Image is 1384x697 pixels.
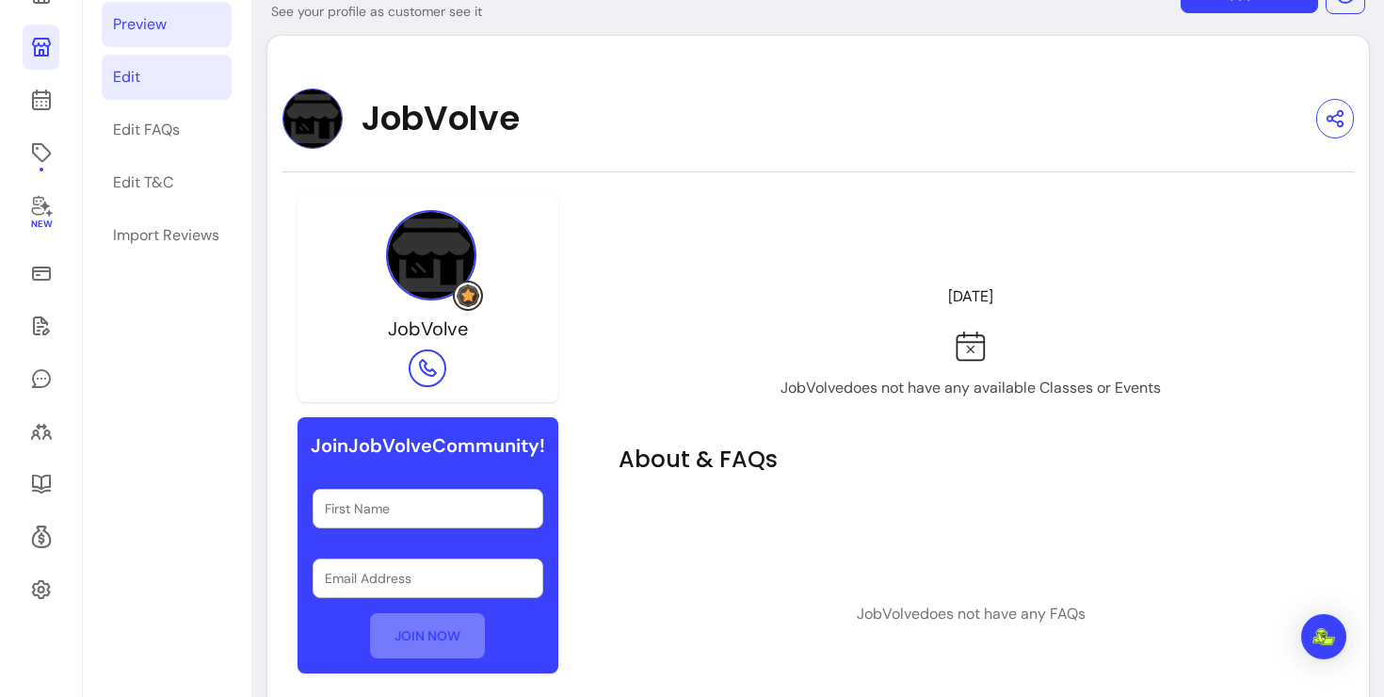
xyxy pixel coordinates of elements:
a: My Messages [23,356,59,401]
h6: Join JobVolve Community! [311,432,545,459]
a: Settings [23,567,59,612]
a: Calendar [23,77,59,122]
a: Offerings [23,130,59,175]
a: Clients [23,409,59,454]
span: New [30,219,51,231]
a: Edit FAQs [102,107,232,153]
div: Edit T&C [113,171,173,194]
p: JobVolve does not have any FAQs [857,603,1086,625]
div: Open Intercom Messenger [1301,614,1346,659]
a: Waivers [23,303,59,348]
div: Import Reviews [113,224,219,247]
div: Preview [113,13,167,36]
p: See your profile as customer see it [271,2,482,21]
div: Edit FAQs [113,119,180,141]
input: Email Address [325,569,531,588]
a: Import Reviews [102,213,232,258]
a: Sales [23,251,59,296]
a: Preview [102,2,232,47]
span: JobVolve [362,100,520,138]
a: New [23,183,59,243]
div: Edit [113,66,140,89]
span: JobVolve [388,316,468,341]
img: Grow [457,284,479,307]
a: Refer & Earn [23,514,59,559]
img: Provider image [282,89,343,149]
img: Provider image [386,210,476,300]
img: Fully booked icon [956,331,986,362]
a: Edit T&C [102,160,232,205]
h2: About & FAQs [619,445,1325,475]
a: My Page [23,24,59,70]
p: JobVolve does not have any available Classes or Events [781,377,1161,399]
a: Edit [102,55,232,100]
a: Resources [23,462,59,507]
input: First Name [325,499,531,518]
header: [DATE] [619,278,1325,316]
